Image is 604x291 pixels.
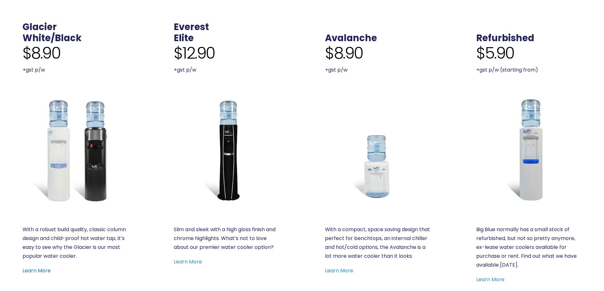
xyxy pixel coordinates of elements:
[325,267,353,274] a: Learn More
[174,21,209,33] a: Everest
[325,44,363,63] span: $8.90
[325,225,430,261] p: With a compact, space saving design that perfect for benchtops, an internal chiller and hot/cold ...
[23,225,128,261] p: With a robust build quality, classic column design and child-proof hot water tap, it’s easy to se...
[476,21,479,33] span: .
[476,44,514,63] span: $5.90
[174,97,279,202] a: Everest Elite
[476,32,534,44] a: Refurbished
[476,97,581,202] a: Refurbished
[325,66,430,74] p: +gst p/w
[476,276,504,283] a: Learn More
[174,44,215,63] span: $12.90
[476,66,581,74] p: +gst p/w (starting from)
[325,21,328,33] span: .
[23,44,61,63] span: $8.90
[174,225,279,252] p: Slim and sleek with a high gloss finish and chrome highlights. What’s not to love about our premi...
[23,32,81,44] a: White/Black
[23,267,51,274] a: Learn More
[23,66,128,74] p: +gst p/w
[476,225,581,269] p: Big Blue normally has a small stock of refurbished, but not so pretty anymore, ex-lease water coo...
[562,249,595,282] iframe: Chatbot
[174,32,194,44] a: Elite
[23,21,57,33] a: Glacier
[325,97,430,202] a: Benchtop Avalanche
[23,97,128,202] a: Glacier White or Black
[325,32,377,44] a: Avalanche
[174,258,202,265] a: Learn More
[174,66,279,74] p: +gst p/w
